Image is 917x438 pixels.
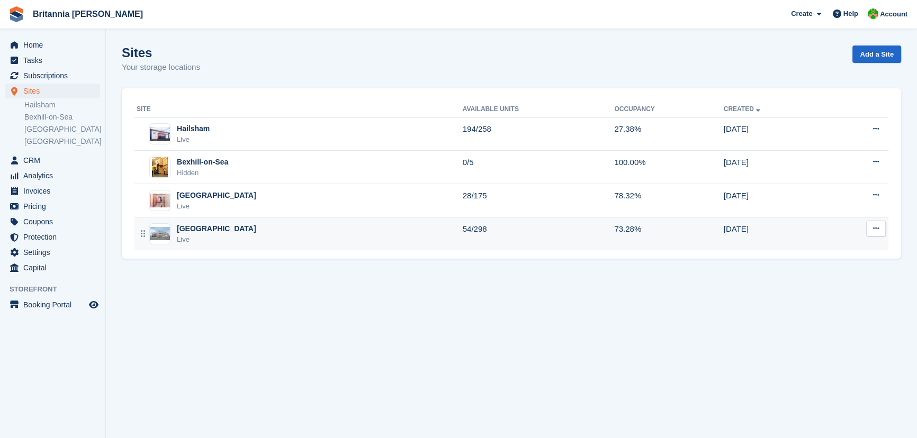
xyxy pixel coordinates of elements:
[24,100,100,110] a: Hailsham
[23,53,87,68] span: Tasks
[177,134,210,145] div: Live
[23,230,87,244] span: Protection
[87,298,100,311] a: Preview store
[8,6,24,22] img: stora-icon-8386f47178a22dfd0bd8f6a31ec36ba5ce8667c1dd55bd0f319d3a0aa187defe.svg
[23,260,87,275] span: Capital
[23,38,87,52] span: Home
[177,157,228,168] div: Bexhill-on-Sea
[23,199,87,214] span: Pricing
[614,151,723,184] td: 100.00%
[614,184,723,217] td: 78.32%
[5,214,100,229] a: menu
[23,214,87,229] span: Coupons
[5,260,100,275] a: menu
[23,168,87,183] span: Analytics
[23,68,87,83] span: Subscriptions
[852,45,901,63] a: Add a Site
[177,223,256,234] div: [GEOGRAPHIC_DATA]
[5,199,100,214] a: menu
[150,227,170,241] img: Image of Eastbourne site
[23,297,87,312] span: Booking Portal
[463,184,615,217] td: 28/175
[150,194,170,207] img: Image of Newhaven site
[24,124,100,134] a: [GEOGRAPHIC_DATA]
[5,53,100,68] a: menu
[843,8,858,19] span: Help
[724,105,762,113] a: Created
[23,245,87,260] span: Settings
[5,38,100,52] a: menu
[122,61,200,74] p: Your storage locations
[463,117,615,151] td: 194/258
[463,217,615,250] td: 54/298
[134,101,463,118] th: Site
[5,245,100,260] a: menu
[614,117,723,151] td: 27.38%
[23,84,87,98] span: Sites
[24,112,100,122] a: Bexhill-on-Sea
[177,190,256,201] div: [GEOGRAPHIC_DATA]
[5,184,100,198] a: menu
[791,8,812,19] span: Create
[122,45,200,60] h1: Sites
[868,8,878,19] img: Wendy Thorp
[463,101,615,118] th: Available Units
[5,68,100,83] a: menu
[614,101,723,118] th: Occupancy
[177,201,256,212] div: Live
[23,184,87,198] span: Invoices
[177,123,210,134] div: Hailsham
[724,117,828,151] td: [DATE]
[29,5,147,23] a: Britannia [PERSON_NAME]
[724,217,828,250] td: [DATE]
[5,297,100,312] a: menu
[177,234,256,245] div: Live
[5,168,100,183] a: menu
[5,84,100,98] a: menu
[5,230,100,244] a: menu
[24,136,100,147] a: [GEOGRAPHIC_DATA]
[23,153,87,168] span: CRM
[614,217,723,250] td: 73.28%
[724,151,828,184] td: [DATE]
[880,9,907,20] span: Account
[150,127,170,141] img: Image of Hailsham site
[5,153,100,168] a: menu
[152,157,168,178] img: Image of Bexhill-on-Sea site
[463,151,615,184] td: 0/5
[10,284,105,295] span: Storefront
[724,184,828,217] td: [DATE]
[177,168,228,178] div: Hidden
